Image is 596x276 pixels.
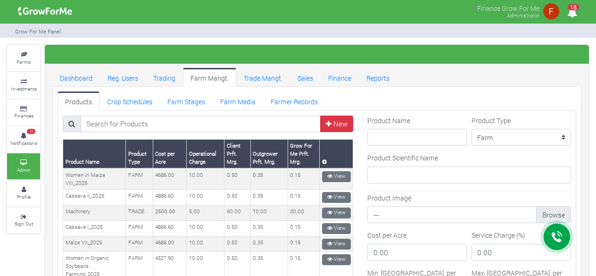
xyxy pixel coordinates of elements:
[187,190,224,205] td: 10.00
[15,28,61,35] small: Grow For Me Panel
[153,221,186,236] td: 4886.60
[7,72,40,98] a: Investments
[15,220,33,227] small: Sign Out
[7,208,40,234] a: Sign Out
[126,168,153,189] td: FARM
[250,140,288,168] th: Outgrower Prft. Mrg.
[187,236,224,252] td: 10.00
[563,2,581,23] i: Notifications
[290,68,321,87] a: Sales
[250,236,288,252] td: 0.35
[472,116,511,125] label: Product Type
[224,221,251,236] td: 0.50
[236,68,290,87] a: Trade Mangt.
[367,206,571,223] label: ---
[187,221,224,236] td: 10.00
[250,190,288,205] td: 0.35
[7,100,40,125] a: Finances
[52,68,100,87] a: Dashboard
[58,92,99,110] a: Products
[213,92,263,110] a: Farm Media
[7,126,40,152] a: 18 Notifications
[187,140,224,168] th: Operational Charge
[11,85,37,92] small: Investments
[288,205,319,221] td: 30.00
[288,140,319,168] th: Grow For Me Prft. Mrg.
[321,68,359,87] a: Finance
[224,236,251,252] td: 0.50
[359,68,397,87] a: Reports
[250,168,288,189] td: 0.35
[367,116,410,125] label: Product Name
[7,153,40,179] a: Admin
[7,180,40,206] a: Profile
[187,168,224,189] td: 10.00
[17,167,31,173] small: Admin
[81,116,321,133] input: Search for Products
[322,239,351,250] a: View
[187,205,224,221] td: 5.00
[17,59,31,65] small: Farms
[367,153,438,163] label: Product Scientific Name
[322,254,351,265] a: View
[224,190,251,205] td: 0.50
[27,129,35,134] span: 18
[288,190,319,205] td: 0.15
[15,2,75,21] img: growforme image
[183,68,236,87] a: Farm Mangt.
[320,116,354,133] a: New
[477,2,539,13] p: Finance Grow For Me
[126,221,153,236] td: FARM
[160,92,213,110] a: Farm Stages
[63,190,126,205] td: Cassava II_2025
[322,192,351,203] a: View
[288,236,319,252] td: 0.15
[7,45,40,71] a: Farms
[153,168,186,189] td: 4686.00
[126,140,153,168] th: Product Type
[472,230,525,240] label: Service Charge (%)
[153,236,186,252] td: 4686.00
[250,205,288,221] td: 10.00
[563,9,581,18] a: 18
[126,190,153,205] td: FARM
[14,112,33,119] small: Finances
[17,193,31,200] small: Profile
[63,236,126,252] td: Maize VII_2025
[63,168,126,189] td: Women in Maize VIII_2025
[100,68,146,87] a: Reg. Users
[322,171,351,182] a: View
[367,193,411,203] label: Product Image
[126,236,153,252] td: FARM
[250,221,288,236] td: 0.35
[224,168,251,189] td: 0.50
[224,140,251,168] th: Client Prft. Mrg.
[542,2,561,21] img: growforme image
[63,221,126,236] td: Cassava I_2025
[322,208,351,218] a: View
[288,168,319,189] td: 0.15
[146,68,183,87] a: Trading
[63,140,126,168] th: Product Name
[153,140,186,168] th: Cost per Acre
[367,230,406,240] label: Cost per Acre
[10,140,37,146] small: Notifications
[322,223,351,234] a: View
[288,221,319,236] td: 0.15
[153,205,186,221] td: 2500.00
[224,205,251,221] td: 60.00
[263,92,325,110] a: Farmer Records
[126,205,153,221] td: TRADE
[507,12,539,19] small: Administrator
[568,4,579,10] span: 18
[99,92,160,110] a: Crop Schedules
[153,190,186,205] td: 4886.60
[63,205,126,221] td: Machinery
